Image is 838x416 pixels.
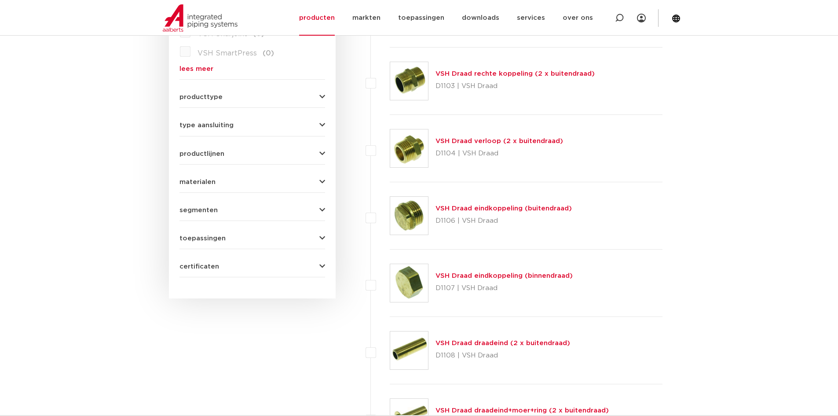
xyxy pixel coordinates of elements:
img: Thumbnail for VSH Draad eindkoppeling (buitendraad) [390,197,428,235]
span: productlijnen [179,151,224,157]
p: D1104 | VSH Draad [435,147,563,161]
span: segmenten [179,207,218,214]
a: lees meer [179,66,325,72]
a: VSH Draad rechte koppeling (2 x buitendraad) [435,70,595,77]
img: Thumbnail for VSH Draad rechte koppeling (2 x buitendraad) [390,62,428,100]
button: producttype [179,94,325,100]
p: D1103 | VSH Draad [435,79,595,93]
button: certificaten [179,263,325,270]
span: materialen [179,179,216,185]
p: D1108 | VSH Draad [435,349,570,363]
span: type aansluiting [179,122,234,129]
span: (0) [263,50,274,57]
button: productlijnen [179,151,325,157]
span: producttype [179,94,223,100]
img: Thumbnail for VSH Draad eindkoppeling (binnendraad) [390,264,428,302]
p: D1106 | VSH Draad [435,214,572,228]
a: VSH Draad draadeind+moer+ring (2 x buitendraad) [435,407,609,414]
button: toepassingen [179,235,325,242]
a: VSH Draad eindkoppeling (buitendraad) [435,205,572,212]
button: segmenten [179,207,325,214]
span: toepassingen [179,235,226,242]
span: VSH SmartPress [198,50,257,57]
img: Thumbnail for VSH Draad verloop (2 x buitendraad) [390,129,428,167]
a: VSH Draad draadeind (2 x buitendraad) [435,340,570,346]
a: VSH Draad eindkoppeling (binnendraad) [435,272,573,279]
span: certificaten [179,263,219,270]
button: type aansluiting [179,122,325,129]
a: VSH Draad verloop (2 x buitendraad) [435,138,563,144]
p: D1107 | VSH Draad [435,281,573,295]
button: materialen [179,179,325,185]
img: Thumbnail for VSH Draad draadeind (2 x buitendraad) [390,331,428,369]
